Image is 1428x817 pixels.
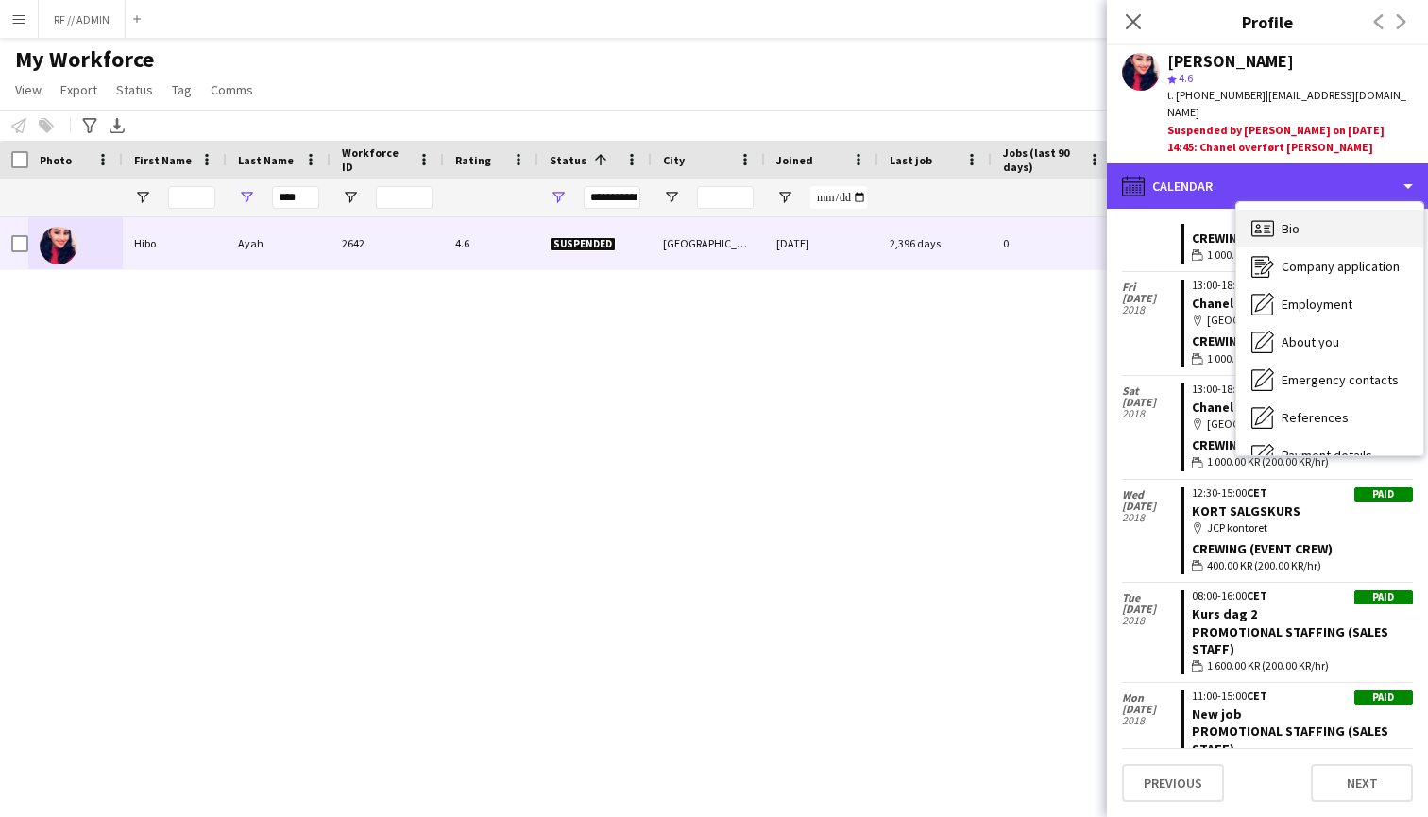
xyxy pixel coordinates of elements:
[1282,447,1372,464] span: Payment details
[60,81,97,98] span: Export
[134,153,192,167] span: First Name
[1167,53,1294,70] div: [PERSON_NAME]
[1192,502,1300,519] a: KORT SALGSKURS
[1207,657,1329,674] span: 1 600.00 KR (200.00 KR/hr)
[238,153,294,167] span: Last Name
[1207,453,1329,470] span: 1 000.00 KR (200.00 KR/hr)
[1122,397,1181,408] span: [DATE]
[1122,604,1181,615] span: [DATE]
[1192,416,1413,433] div: [GEOGRAPHIC_DATA]
[342,189,359,206] button: Open Filter Menu
[53,77,105,102] a: Export
[1122,512,1181,523] span: 2018
[1167,88,1406,119] span: | [EMAIL_ADDRESS][DOMAIN_NAME]
[1236,285,1423,323] div: Employment
[1236,323,1423,361] div: About you
[1192,280,1413,291] div: 13:00-18:00
[134,189,151,206] button: Open Filter Menu
[342,145,410,174] span: Workforce ID
[1282,296,1352,313] span: Employment
[1107,163,1428,209] div: Calendar
[376,186,433,209] input: Workforce ID Filter Input
[1192,723,1413,757] div: Promotional Staffing (Sales Staff)
[8,77,49,102] a: View
[550,237,616,251] span: Suspended
[1192,487,1413,499] div: 12:30-15:00
[444,217,538,269] div: 4.6
[109,77,161,102] a: Status
[1192,540,1413,557] div: Crewing (Event Crew)
[1192,605,1257,622] a: Kurs dag 2
[1354,487,1413,502] div: Paid
[1122,764,1224,802] button: Previous
[992,217,1114,269] div: 0
[1311,764,1413,802] button: Next
[1167,122,1413,156] div: Suspended by [PERSON_NAME] on [DATE] 14:45: Chanel overført [PERSON_NAME]
[39,1,126,38] button: RF // ADMIN
[1236,247,1423,285] div: Company application
[1236,361,1423,399] div: Emergency contacts
[1122,592,1181,604] span: Tue
[878,217,992,269] div: 2,396 days
[765,217,878,269] div: [DATE]
[550,153,586,167] span: Status
[1282,371,1399,388] span: Emergency contacts
[1192,590,1413,602] div: 08:00-16:00
[15,45,154,74] span: My Workforce
[1354,690,1413,705] div: Paid
[1192,519,1413,536] div: JCP kontoret
[1192,295,1267,312] a: Chanel Crew
[1247,588,1267,603] span: CET
[1003,145,1080,174] span: Jobs (last 90 days)
[15,81,42,98] span: View
[1354,590,1413,604] div: Paid
[1192,332,1413,349] div: Crewing (Event Crew)
[550,189,567,206] button: Open Filter Menu
[1282,258,1400,275] span: Company application
[168,186,215,209] input: First Name Filter Input
[1192,383,1413,395] div: 13:00-18:00
[1247,689,1267,703] span: CET
[1192,399,1267,416] a: Chanel Crew
[1107,9,1428,34] h3: Profile
[1192,690,1413,702] div: 11:00-15:00
[663,153,685,167] span: City
[227,217,331,269] div: Ayah
[1122,615,1181,626] span: 2018
[203,77,261,102] a: Comms
[1122,715,1181,726] span: 2018
[1122,704,1181,715] span: [DATE]
[890,153,932,167] span: Last job
[1282,333,1339,350] span: About you
[776,153,813,167] span: Joined
[1247,485,1267,500] span: CET
[1122,489,1181,501] span: Wed
[1192,230,1413,247] div: Crewing (Event Crew)
[652,217,765,269] div: [GEOGRAPHIC_DATA]
[1207,247,1329,264] span: 1 000.00 KR (200.00 KR/hr)
[1179,71,1193,85] span: 4.6
[172,81,192,98] span: Tag
[1236,210,1423,247] div: Bio
[776,189,793,206] button: Open Filter Menu
[1122,304,1181,315] span: 2018
[1236,399,1423,436] div: References
[1122,281,1181,293] span: Fri
[1192,623,1413,657] div: Promotional Staffing (Sales Staff)
[1122,692,1181,704] span: Mon
[106,114,128,137] app-action-btn: Export XLSX
[1167,88,1266,102] span: t. [PHONE_NUMBER]
[123,217,227,269] div: Hibo
[272,186,319,209] input: Last Name Filter Input
[116,81,153,98] span: Status
[1122,385,1181,397] span: Sat
[1207,557,1321,574] span: 400.00 KR (200.00 KR/hr)
[1282,220,1300,237] span: Bio
[164,77,199,102] a: Tag
[1192,706,1242,723] a: New job
[663,189,680,206] button: Open Filter Menu
[697,186,754,209] input: City Filter Input
[1236,436,1423,474] div: Payment details
[810,186,867,209] input: Joined Filter Input
[78,114,101,137] app-action-btn: Advanced filters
